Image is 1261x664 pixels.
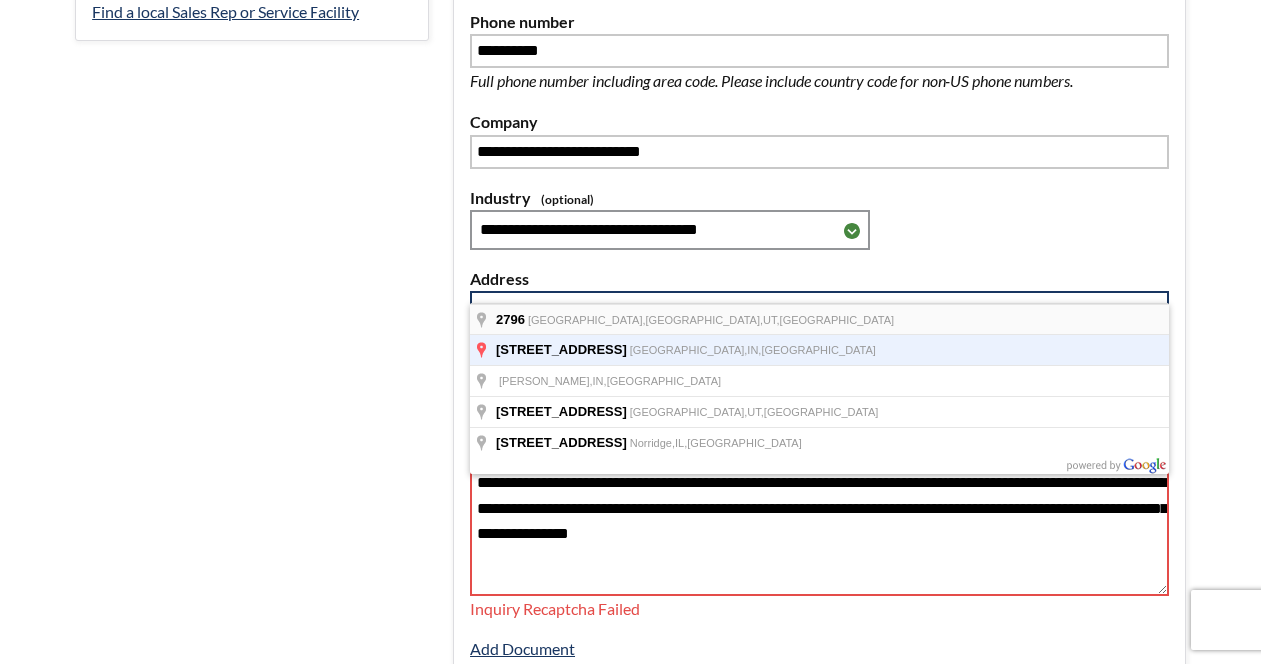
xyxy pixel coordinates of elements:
span: 2796 [496,312,525,327]
span: IL, [675,437,687,449]
a: Find a local Sales Rep or Service Facility [92,2,359,21]
span: [STREET_ADDRESS] [496,404,627,419]
p: Full phone number including area code. Please include country code for non-US phone numbers. [470,68,1139,94]
span: [PERSON_NAME], [499,375,593,387]
label: Address [470,266,1169,292]
span: [GEOGRAPHIC_DATA] [761,344,876,356]
span: [GEOGRAPHIC_DATA], [630,406,748,418]
label: Company [470,109,1169,135]
a: Add Document [470,639,575,658]
span: [GEOGRAPHIC_DATA] [780,314,895,326]
span: UT, [763,314,780,326]
span: [GEOGRAPHIC_DATA] [607,375,722,387]
span: [GEOGRAPHIC_DATA], [528,314,646,326]
span: IN, [593,375,607,387]
span: [STREET_ADDRESS] [496,435,627,450]
span: [STREET_ADDRESS] [496,342,627,357]
span: [GEOGRAPHIC_DATA], [630,344,748,356]
label: Industry [470,185,1169,211]
span: [GEOGRAPHIC_DATA] [687,437,802,449]
span: [GEOGRAPHIC_DATA], [646,314,764,326]
span: Norridge, [630,437,675,449]
span: [GEOGRAPHIC_DATA] [764,406,879,418]
label: Phone number [470,9,1169,35]
span: Inquiry Recaptcha Failed [470,599,640,618]
span: UT, [747,406,764,418]
span: IN, [747,344,761,356]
